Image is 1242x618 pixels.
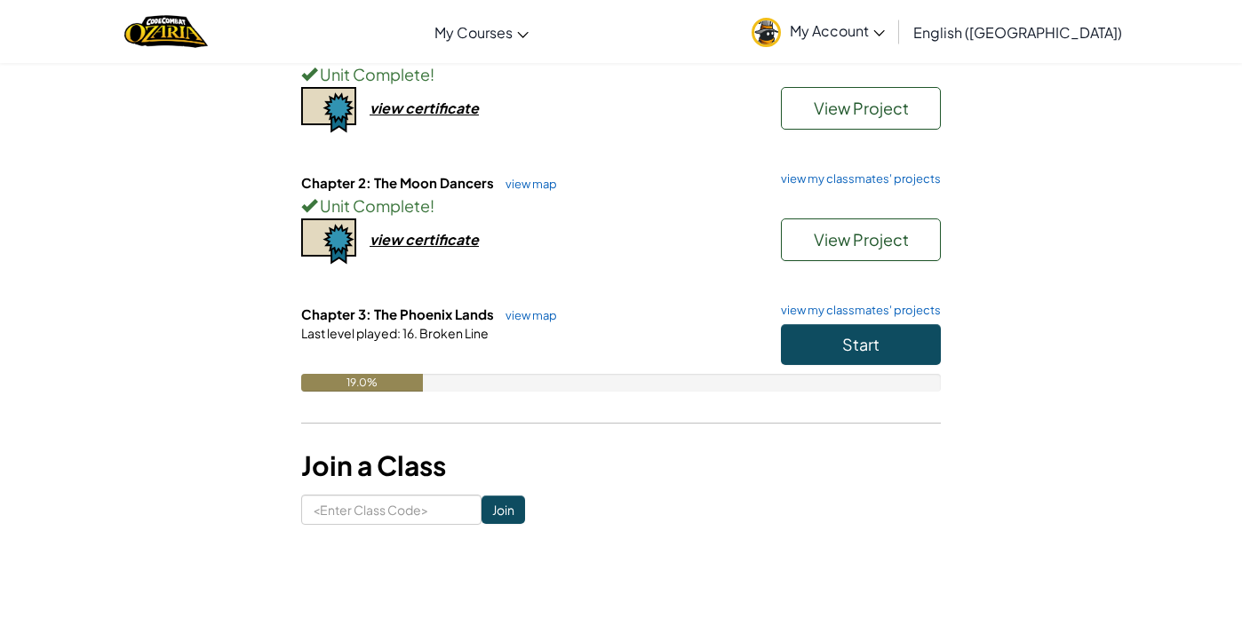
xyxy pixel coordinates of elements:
a: view map [497,177,557,191]
span: View Project [814,229,909,250]
a: English ([GEOGRAPHIC_DATA]) [904,8,1131,56]
span: Chapter 2: The Moon Dancers [301,174,497,191]
span: : [397,325,401,341]
span: ! [430,64,434,84]
span: Start [842,334,880,354]
span: ! [430,195,434,216]
img: avatar [752,18,781,47]
span: My Courses [434,23,513,42]
img: certificate-icon.png [301,218,356,265]
img: Home [124,13,207,50]
img: certificate-icon.png [301,87,356,133]
a: view my classmates' projects [772,173,941,185]
a: Ozaria by CodeCombat logo [124,13,207,50]
input: <Enter Class Code> [301,495,482,525]
div: 19.0% [301,374,423,392]
button: View Project [781,218,941,261]
a: My Courses [426,8,537,56]
a: view my classmates' projects [772,305,941,316]
a: view certificate [301,230,479,249]
span: Last level played [301,325,397,341]
span: Unit Complete [317,64,430,84]
span: Unit Complete [317,195,430,216]
span: Broken Line [418,325,489,341]
a: view certificate [301,99,479,117]
div: view certificate [370,230,479,249]
span: 16. [401,325,418,341]
span: View Project [814,98,909,118]
span: English ([GEOGRAPHIC_DATA]) [913,23,1122,42]
span: My Account [790,21,885,40]
h3: Join a Class [301,446,941,486]
button: View Project [781,87,941,130]
a: My Account [743,4,894,59]
button: Start [781,324,941,365]
div: view certificate [370,99,479,117]
input: Join [482,495,525,524]
a: view map [497,308,557,322]
span: Chapter 3: The Phoenix Lands [301,305,497,322]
